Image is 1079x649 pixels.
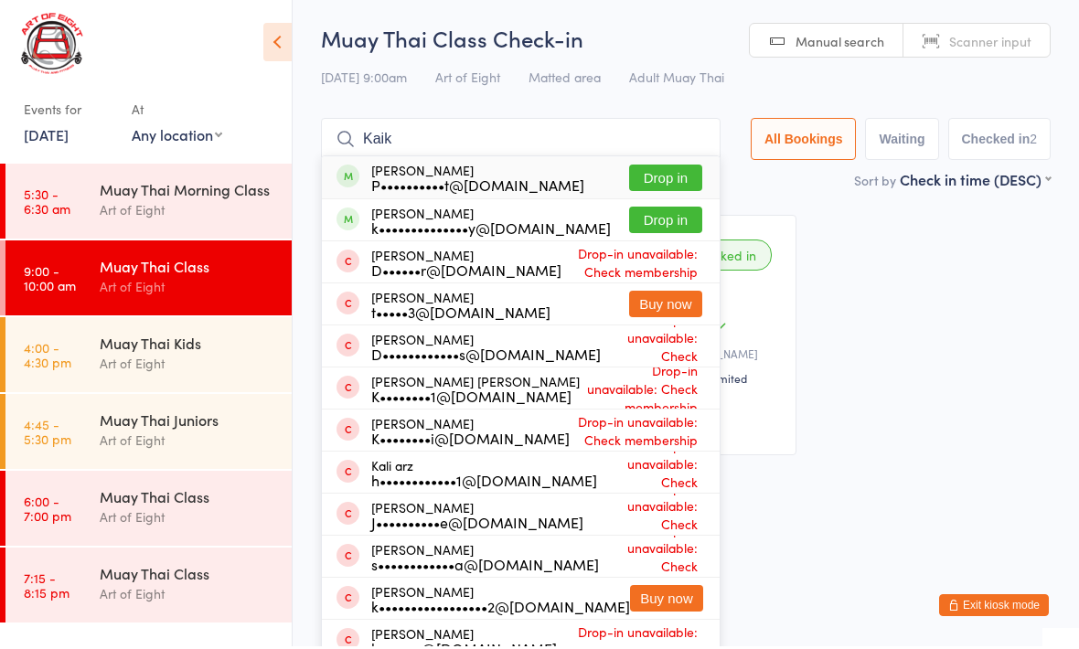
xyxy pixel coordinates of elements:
[24,97,113,127] div: Events for
[948,121,1052,163] button: Checked in2
[321,121,721,163] input: Search
[583,476,702,559] span: Drop-in unavailable: Check membership
[371,208,611,238] div: [PERSON_NAME]
[371,223,611,238] div: k••••••••••••••y@[DOMAIN_NAME]
[100,182,276,202] div: Muay Thai Morning Class
[371,265,561,280] div: D••••••r@[DOMAIN_NAME]
[854,174,896,192] label: Sort by
[5,473,292,548] a: 6:00 -7:00 pmMuay Thai ClassArt of Eight
[570,410,702,456] span: Drop-in unavailable: Check membership
[371,419,570,448] div: [PERSON_NAME]
[1030,134,1037,149] div: 2
[629,70,724,89] span: Adult Muay Thai
[629,167,702,194] button: Drop in
[100,509,276,530] div: Art of Eight
[629,293,702,320] button: Buy now
[630,588,703,614] button: Buy now
[371,307,550,322] div: t•••••3@[DOMAIN_NAME]
[100,566,276,586] div: Muay Thai Class
[100,489,276,509] div: Muay Thai Class
[132,97,222,127] div: At
[371,349,601,364] div: D••••••••••••s@[DOMAIN_NAME]
[24,343,71,372] time: 4:00 - 4:30 pm
[5,166,292,241] a: 5:30 -6:30 amMuay Thai Morning ClassArt of Eight
[675,242,772,273] div: Checked in
[100,335,276,356] div: Muay Thai Kids
[100,356,276,377] div: Art of Eight
[561,242,702,288] span: Drop-in unavailable: Check membership
[371,335,601,364] div: [PERSON_NAME]
[18,14,87,79] img: Art of Eight
[321,70,407,89] span: [DATE] 9:00am
[371,503,583,532] div: [PERSON_NAME]
[100,432,276,453] div: Art of Eight
[100,412,276,432] div: Muay Thai Juniors
[599,518,702,601] span: Drop-in unavailable: Check membership
[371,165,584,195] div: [PERSON_NAME]
[371,250,561,280] div: [PERSON_NAME]
[100,202,276,223] div: Art of Eight
[529,70,601,89] span: Matted area
[5,397,292,472] a: 4:45 -5:30 pmMuay Thai JuniorsArt of Eight
[435,70,500,89] span: Art of Eight
[580,359,702,423] span: Drop-in unavailable: Check membership
[371,517,583,532] div: J••••••••••e@[DOMAIN_NAME]
[865,121,938,163] button: Waiting
[371,391,580,406] div: K••••••••1@[DOMAIN_NAME]
[371,475,597,490] div: h••••••••••••1@[DOMAIN_NAME]
[949,35,1031,53] span: Scanner input
[100,259,276,279] div: Muay Thai Class
[371,180,584,195] div: P••••••••••t@[DOMAIN_NAME]
[24,420,71,449] time: 4:45 - 5:30 pm
[371,293,550,322] div: [PERSON_NAME]
[371,461,597,490] div: Kali arz
[24,496,71,526] time: 6:00 - 7:00 pm
[132,127,222,147] div: Any location
[796,35,884,53] span: Manual search
[371,587,630,616] div: [PERSON_NAME]
[5,550,292,625] a: 7:15 -8:15 pmMuay Thai ClassArt of Eight
[5,320,292,395] a: 4:00 -4:30 pmMuay Thai KidsArt of Eight
[24,189,70,218] time: 5:30 - 6:30 am
[597,434,702,516] span: Drop-in unavailable: Check membership
[371,545,599,574] div: [PERSON_NAME]
[939,597,1049,619] button: Exit kiosk mode
[100,279,276,300] div: Art of Eight
[100,586,276,607] div: Art of Eight
[5,243,292,318] a: 9:00 -10:00 amMuay Thai ClassArt of Eight
[321,26,1051,56] h2: Muay Thai Class Check-in
[371,559,599,574] div: s••••••••••••a@[DOMAIN_NAME]
[24,266,76,295] time: 9:00 - 10:00 am
[751,121,857,163] button: All Bookings
[24,573,69,602] time: 7:15 - 8:15 pm
[371,377,580,406] div: [PERSON_NAME] [PERSON_NAME]
[371,601,630,616] div: k•••••••••••••••••2@[DOMAIN_NAME]
[24,127,69,147] a: [DATE]
[900,172,1051,192] div: Check in time (DESC)
[629,209,702,236] button: Drop in
[601,308,702,390] span: Drop-in unavailable: Check membership
[371,433,570,448] div: K••••••••i@[DOMAIN_NAME]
